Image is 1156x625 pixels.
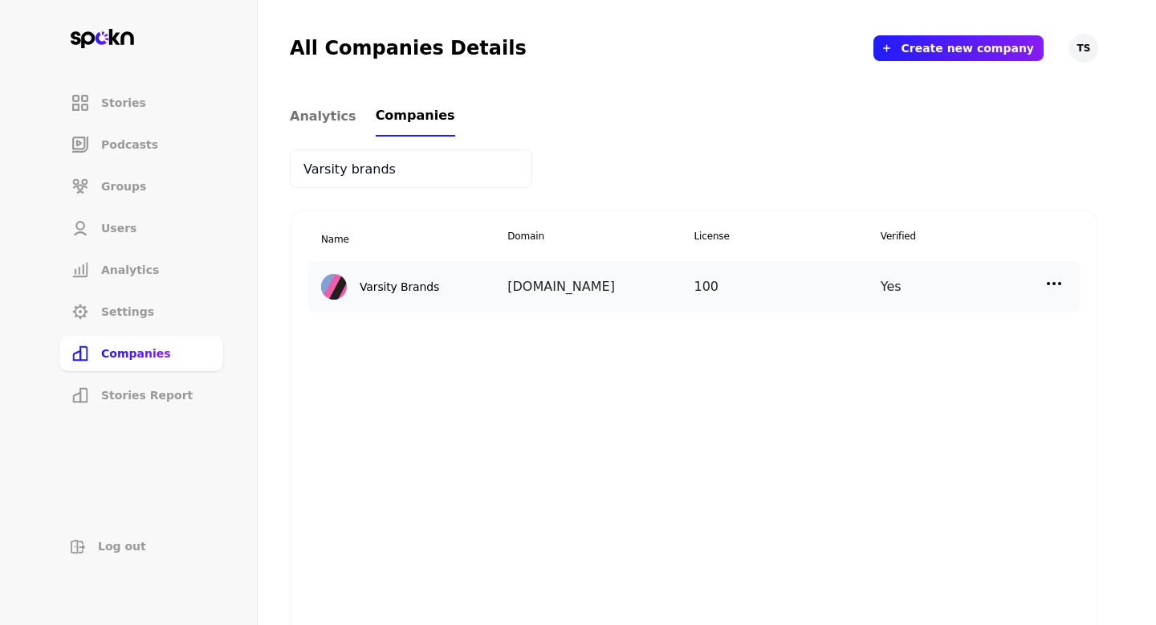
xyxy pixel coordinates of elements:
span: Verified [881,229,1067,248]
a: Podcasts [58,125,225,164]
span: Analytics [290,107,356,126]
span: Settings [101,304,154,320]
a: Users [58,209,225,247]
img: none-1737667361309-258608.jpg [321,274,347,300]
h2: All Companies Details [290,35,527,61]
div: [DOMAIN_NAME] [507,274,694,300]
a: Groups [58,167,225,206]
span: Groups [101,178,146,194]
span: Podcasts [101,137,158,153]
a: Companies [58,334,225,373]
span: Stories Report [101,387,193,403]
span: License [694,229,881,248]
a: Analytics [58,251,225,289]
span: Log out [98,538,146,554]
button: Create new company [901,42,1034,55]
a: Stories Report [58,376,225,415]
a: Companies [376,96,455,137]
a: Settings [58,292,225,331]
input: Search [290,149,532,188]
button: Log out [58,532,225,561]
h2: Varsity Brands [360,280,439,294]
span: Stories [101,95,146,111]
a: Analytics [290,96,356,137]
div: Yes [881,274,1067,300]
span: Companies [101,345,171,362]
span: Analytics [101,262,159,278]
button: TS [1069,34,1098,63]
div: 100 [694,274,881,300]
a: Stories [58,84,225,122]
span: Name [321,234,349,245]
span: Companies [376,106,455,125]
span: Users [101,220,136,236]
span: TS [1077,42,1091,55]
span: Domain [507,229,694,248]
